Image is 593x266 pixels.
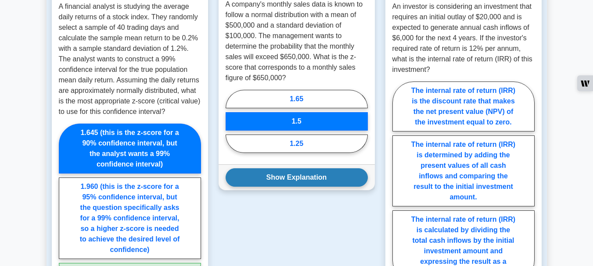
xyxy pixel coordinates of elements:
label: The internal rate of return (IRR) is determined by adding the present values of all cash inflows ... [392,135,535,206]
label: 1.645 (this is the z-score for a 90% confidence interval, but the analyst wants a 99% confidence ... [59,124,201,174]
p: An investor is considering an investment that requires an initial outlay of $20,000 and is expect... [392,1,535,75]
label: 1.5 [226,112,368,131]
button: Show Explanation [226,168,368,187]
label: 1.65 [226,90,368,108]
label: 1.960 (this is the z-score for a 95% confidence interval, but the question specifically asks for ... [59,177,201,259]
label: The internal rate of return (IRR) is the discount rate that makes the net present value (NPV) of ... [392,82,535,131]
p: A financial analyst is studying the average daily returns of a stock index. They randomly select ... [59,1,201,117]
label: 1.25 [226,135,368,153]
